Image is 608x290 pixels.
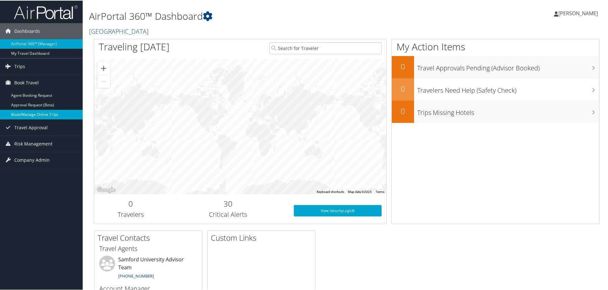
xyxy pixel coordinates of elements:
[14,74,39,90] span: Book Travel
[99,198,162,209] h2: 0
[417,82,599,94] h3: Travelers Need Help (Safety Check)
[99,244,197,252] h3: Travel Agents
[96,255,200,281] li: Samford University Advisor Team
[172,198,284,209] h2: 30
[14,119,48,135] span: Travel Approval
[99,39,169,53] h1: Traveling [DATE]
[14,23,40,39] span: Dashboards
[392,39,599,53] h1: My Action Items
[14,4,78,19] img: airportal-logo.png
[554,3,604,22] a: [PERSON_NAME]
[392,100,599,122] a: 0Trips Missing Hotels
[99,209,162,218] h3: Travelers
[118,272,154,278] a: [PHONE_NUMBER]
[172,209,284,218] h3: Critical Alerts
[392,78,599,100] a: 0Travelers Need Help (Safety Check)
[417,104,599,117] h3: Trips Missing Hotels
[97,61,110,74] button: Zoom in
[89,26,150,35] a: [GEOGRAPHIC_DATA]
[14,58,25,74] span: Trips
[317,189,344,194] button: Keyboard shortcuts
[269,42,382,53] input: Search for Traveler
[14,135,52,151] span: Risk Management
[348,189,372,193] span: Map data ©2025
[98,232,202,243] h2: Travel Contacts
[96,185,117,194] a: Open this area in Google Maps (opens a new window)
[14,152,50,167] span: Company Admin
[376,189,384,193] a: Terms (opens in new tab)
[392,55,599,78] a: 0Travel Approvals Pending (Advisor Booked)
[89,9,432,22] h1: AirPortal 360™ Dashboard
[392,60,414,71] h2: 0
[558,9,598,16] span: [PERSON_NAME]
[392,83,414,94] h2: 0
[417,60,599,72] h3: Travel Approvals Pending (Advisor Booked)
[96,185,117,194] img: Google
[392,105,414,116] h2: 0
[97,74,110,87] button: Zoom out
[211,232,315,243] h2: Custom Links
[294,204,382,216] a: View SecurityLogic®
